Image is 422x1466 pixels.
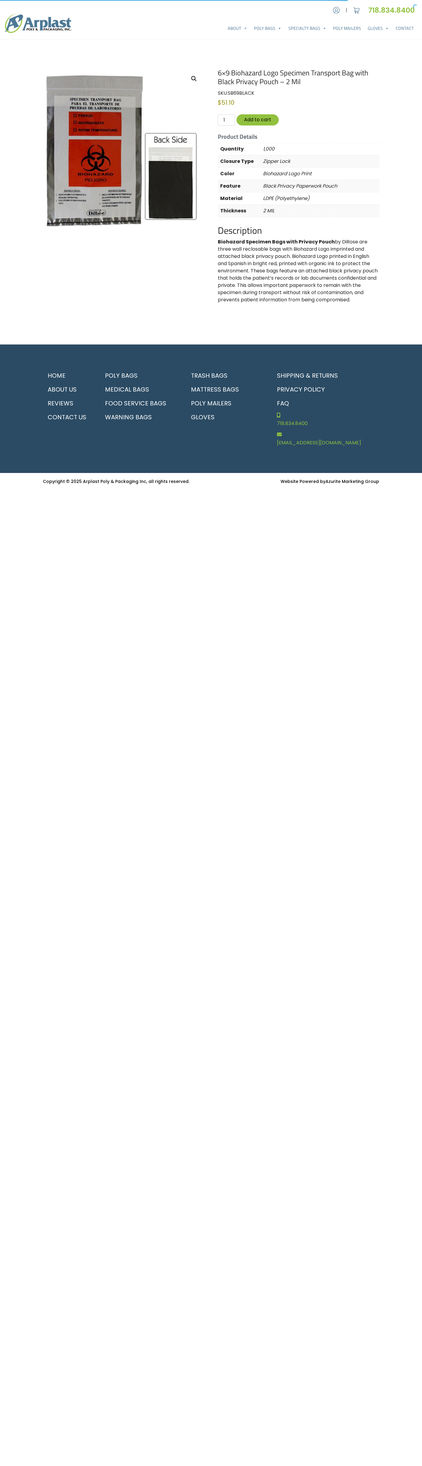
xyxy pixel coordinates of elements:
a: Poly Bags [100,369,179,382]
p: Zipper Lock [263,155,379,167]
table: Product Details [218,143,379,217]
a: Warning Bags [100,410,179,424]
a: About [224,22,251,34]
span: SKU: [218,90,254,97]
a: Food Service Bags [100,396,179,410]
th: Quantity [218,143,263,155]
p: Black Privacy Paperwork Pouch [263,180,379,192]
a: Contact [392,22,417,34]
h1: 6×9 Biohazard Logo Specimen Transport Bag with Black Privacy Pouch – 2 Mil [218,68,379,86]
th: Color [218,167,263,180]
th: Feature [218,180,263,192]
a: Medical Bags [100,382,179,396]
span: SB69BLACK [228,90,254,97]
a: Privacy Policy [272,382,379,396]
a: Reviews [43,396,93,410]
p: LDPE (Polyethylene) [263,192,379,205]
small: Website Powered by [281,478,379,484]
a: Gloves [186,410,265,424]
a: [EMAIL_ADDRESS][DOMAIN_NAME] [272,430,379,449]
h2: Description [218,225,379,236]
a: Poly Mailers [186,396,265,410]
small: Copyright © 2025 Arplast Poly & Packaging Inc, all rights reserved. [43,478,189,484]
a: Home [43,369,93,382]
th: Thickness [218,205,263,217]
a: View full-screen image gallery [189,73,199,84]
p: Biohazard Logo Print [263,168,379,180]
a: Azurite Marketing Group [325,478,379,484]
a: Trash Bags [186,369,265,382]
a: Mattress Bags [186,382,265,396]
h5: Product Details [218,133,379,140]
a: About Us [43,382,93,396]
a: FAQ [272,396,379,410]
th: Closure Type [218,155,263,167]
th: Material [218,192,263,205]
strong: Biohazard Specimen Bags with Privacy Pouch [218,238,335,245]
a: 718.834.8400 [272,410,379,430]
bdi: 51.10 [218,98,234,107]
a: Shipping & Returns [272,369,379,382]
span: | [346,7,347,14]
p: 1,000 [263,143,379,155]
a: Poly Mailers [330,22,364,34]
p: by DiRose are three wall reclosable bags with Biohazard Logo imprinted and attached black privacy... [218,238,379,303]
input: Qty [218,114,235,126]
a: Specialty Bags [285,22,330,34]
button: Add to cart [236,114,279,125]
img: logo [5,14,71,33]
a: Poly Bags [251,22,285,34]
a: 718.834.8400 [368,5,417,15]
span: $ [218,98,221,107]
a: Contact Us [43,410,93,424]
a: Gloves [364,22,392,34]
img: 6x9 Biohazard Logo Specimen Transport Bag with Black Privacy Pouch - 2 Mil [43,68,205,230]
p: 2 MIL [263,205,379,217]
